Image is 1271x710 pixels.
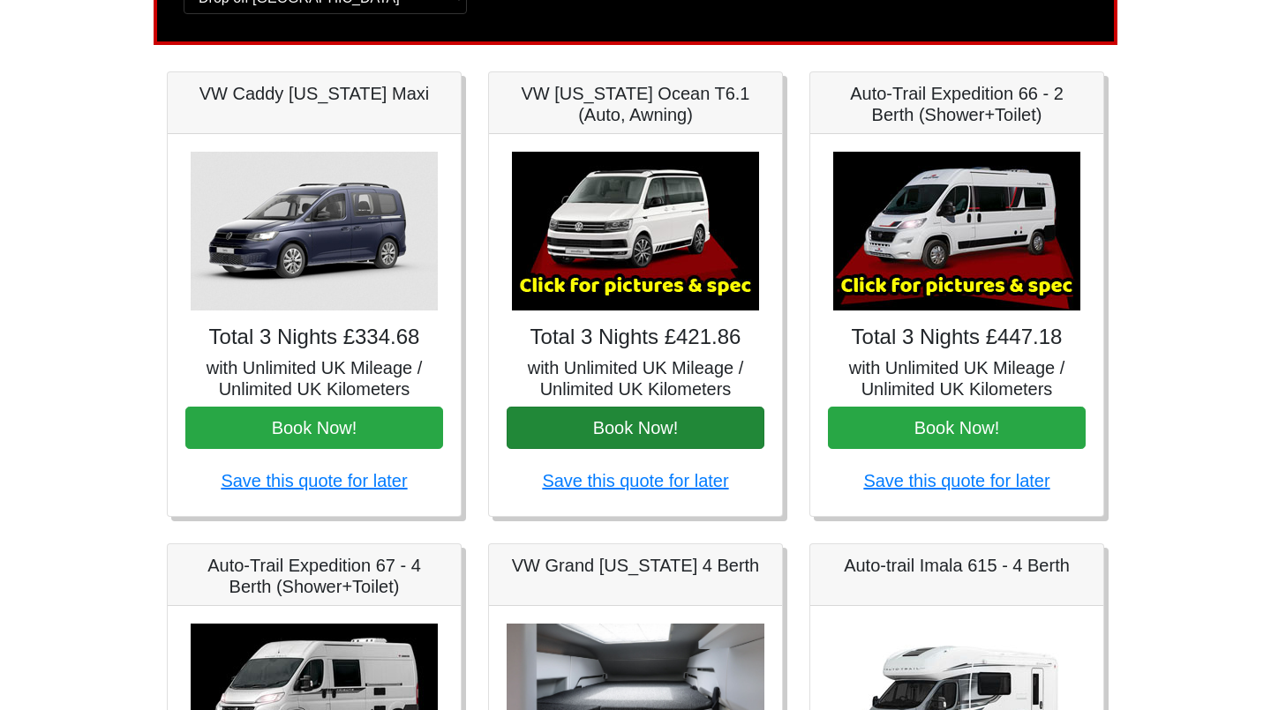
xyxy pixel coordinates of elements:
h5: Auto-Trail Expedition 67 - 4 Berth (Shower+Toilet) [185,555,443,597]
a: Save this quote for later [542,471,728,490]
button: Book Now! [507,407,764,449]
a: Save this quote for later [221,471,407,490]
img: VW California Ocean T6.1 (Auto, Awning) [512,152,759,310]
h5: with Unlimited UK Mileage / Unlimited UK Kilometers [507,357,764,400]
a: Save this quote for later [863,471,1049,490]
button: Book Now! [828,407,1086,449]
h5: with Unlimited UK Mileage / Unlimited UK Kilometers [828,357,1086,400]
h5: Auto-Trail Expedition 66 - 2 Berth (Shower+Toilet) [828,83,1086,125]
h5: VW [US_STATE] Ocean T6.1 (Auto, Awning) [507,83,764,125]
h5: VW Grand [US_STATE] 4 Berth [507,555,764,576]
img: VW Caddy California Maxi [191,152,438,310]
h5: Auto-trail Imala 615 - 4 Berth [828,555,1086,576]
button: Book Now! [185,407,443,449]
h4: Total 3 Nights £447.18 [828,325,1086,350]
h4: Total 3 Nights £334.68 [185,325,443,350]
h5: with Unlimited UK Mileage / Unlimited UK Kilometers [185,357,443,400]
h5: VW Caddy [US_STATE] Maxi [185,83,443,104]
img: Auto-Trail Expedition 66 - 2 Berth (Shower+Toilet) [833,152,1080,310]
h4: Total 3 Nights £421.86 [507,325,764,350]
